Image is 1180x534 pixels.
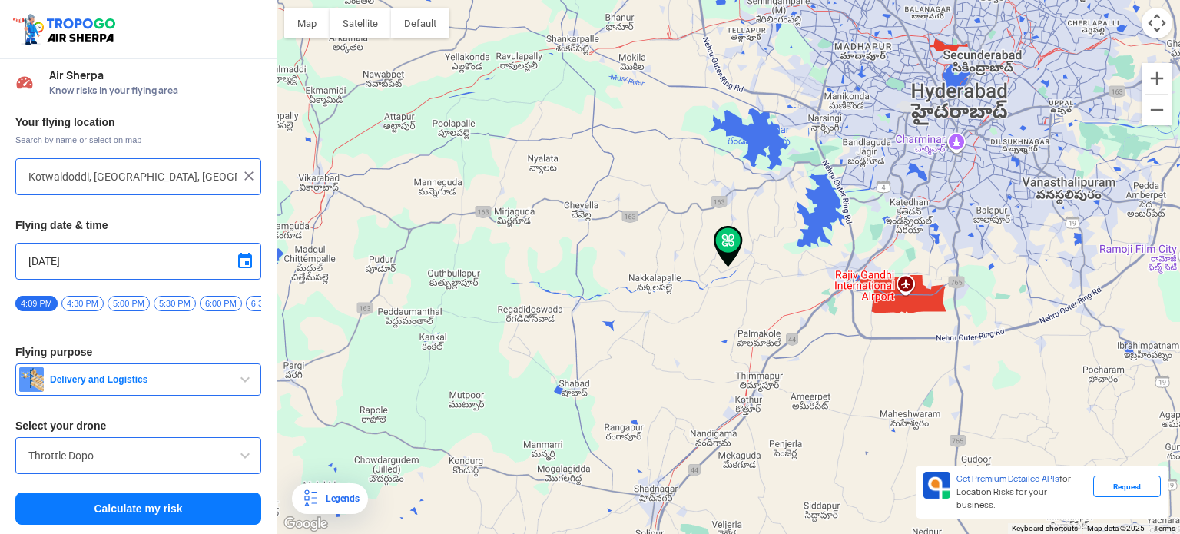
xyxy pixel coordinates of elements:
[28,446,248,465] input: Search by name or Brand
[1142,63,1172,94] button: Zoom in
[1142,8,1172,38] button: Map camera controls
[241,168,257,184] img: ic_close.png
[1093,476,1161,497] div: Request
[280,514,331,534] img: Google
[200,296,242,311] span: 6:00 PM
[15,73,34,91] img: Risk Scores
[15,117,261,128] h3: Your flying location
[154,296,196,311] span: 5:30 PM
[15,347,261,357] h3: Flying purpose
[1154,524,1175,532] a: Terms
[49,85,261,97] span: Know risks in your flying area
[19,367,44,392] img: delivery.png
[956,473,1059,484] span: Get Premium Detailed APIs
[330,8,391,38] button: Show satellite imagery
[1012,523,1078,534] button: Keyboard shortcuts
[15,493,261,525] button: Calculate my risk
[1087,524,1145,532] span: Map data ©2025
[1142,95,1172,125] button: Zoom out
[246,296,288,311] span: 6:30 PM
[320,489,359,508] div: Legends
[950,472,1093,512] div: for Location Risks for your business.
[12,12,121,47] img: ic_tgdronemaps.svg
[15,296,58,311] span: 4:09 PM
[15,134,261,146] span: Search by name or select on map
[15,220,261,231] h3: Flying date & time
[44,373,236,386] span: Delivery and Logistics
[15,420,261,431] h3: Select your drone
[49,69,261,81] span: Air Sherpa
[923,472,950,499] img: Premium APIs
[28,252,248,270] input: Select Date
[108,296,150,311] span: 5:00 PM
[280,514,331,534] a: Open this area in Google Maps (opens a new window)
[61,296,104,311] span: 4:30 PM
[301,489,320,508] img: Legends
[15,363,261,396] button: Delivery and Logistics
[284,8,330,38] button: Show street map
[28,167,237,186] input: Search your flying location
